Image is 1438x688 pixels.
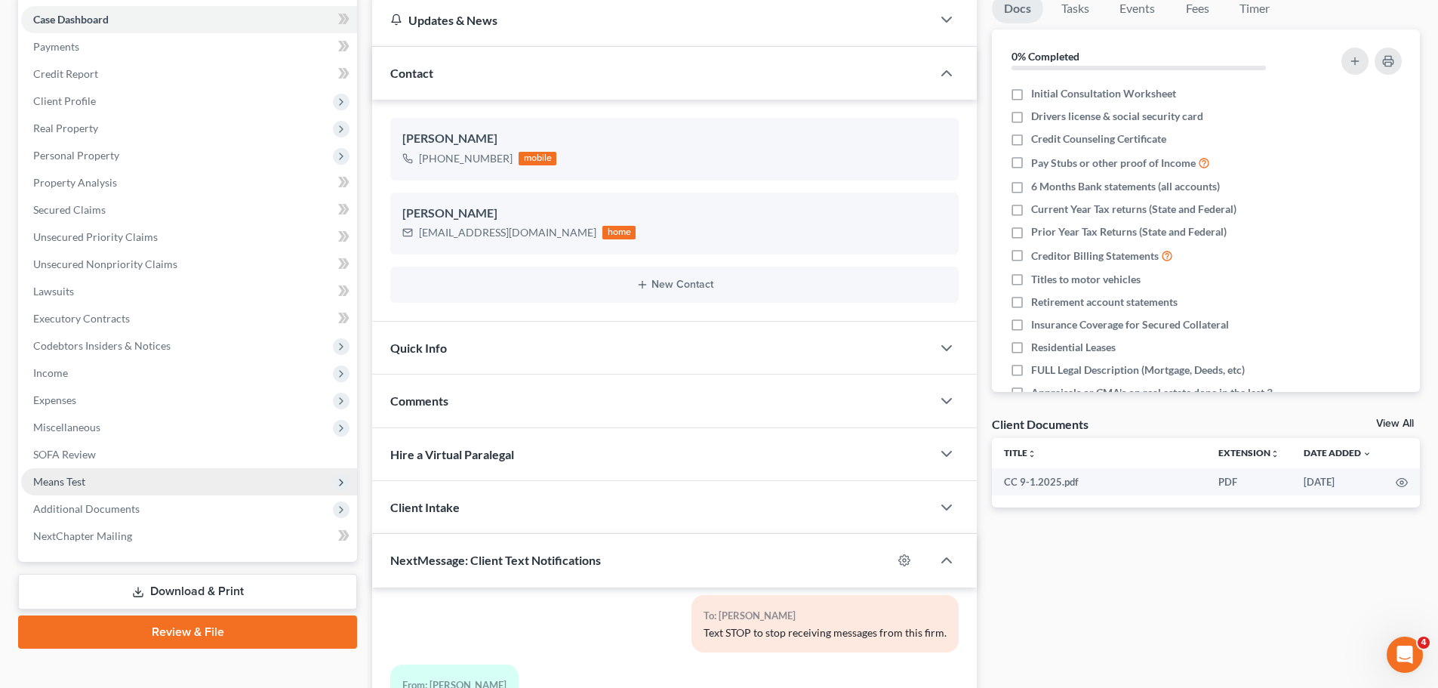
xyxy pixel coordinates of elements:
a: Property Analysis [21,169,357,196]
span: Additional Documents [33,502,140,515]
span: Residential Leases [1031,340,1116,355]
span: Client Profile [33,94,96,107]
span: NextMessage: Client Text Notifications [390,553,601,567]
a: Credit Report [21,60,357,88]
a: Payments [21,33,357,60]
span: Appraisals or CMA's on real estate done in the last 3 years OR required by attorney [1031,385,1300,415]
td: PDF [1206,468,1292,495]
span: Current Year Tax returns (State and Federal) [1031,202,1236,217]
span: Pay Stubs or other proof of Income [1031,156,1196,171]
span: Secured Claims [33,203,106,216]
a: Secured Claims [21,196,357,224]
a: Review & File [18,615,357,649]
span: Property Analysis [33,176,117,189]
span: NextChapter Mailing [33,529,132,542]
span: Retirement account statements [1031,295,1178,310]
div: mobile [519,152,556,165]
span: Case Dashboard [33,13,109,26]
a: NextChapter Mailing [21,523,357,550]
span: Executory Contracts [33,312,130,325]
span: Miscellaneous [33,421,100,433]
span: Contact [390,66,433,80]
div: home [602,226,636,239]
span: Real Property [33,122,98,134]
a: View All [1376,418,1414,429]
span: Hire a Virtual Paralegal [390,447,514,461]
span: Creditor Billing Statements [1031,248,1159,264]
div: [PERSON_NAME] [402,130,947,148]
a: Executory Contracts [21,305,357,332]
strong: 0% Completed [1012,50,1079,63]
a: Download & Print [18,574,357,609]
span: Comments [390,393,448,408]
span: Means Test [33,475,85,488]
span: Drivers license & social security card [1031,109,1203,124]
span: Titles to motor vehicles [1031,272,1141,287]
span: Initial Consultation Worksheet [1031,86,1176,101]
div: Client Documents [992,416,1089,432]
div: Text STOP to stop receiving messages from this firm. [704,625,947,640]
span: Payments [33,40,79,53]
span: Personal Property [33,149,119,162]
a: Unsecured Nonpriority Claims [21,251,357,278]
a: Case Dashboard [21,6,357,33]
span: 4 [1418,637,1430,649]
i: unfold_more [1027,449,1036,458]
span: Client Intake [390,500,460,514]
span: Insurance Coverage for Secured Collateral [1031,317,1229,332]
span: Codebtors Insiders & Notices [33,339,171,352]
div: [PHONE_NUMBER] [419,151,513,166]
td: CC 9-1.2025.pdf [992,468,1206,495]
td: [DATE] [1292,468,1384,495]
i: unfold_more [1270,449,1279,458]
iframe: Intercom live chat [1387,637,1423,673]
span: Prior Year Tax Returns (State and Federal) [1031,224,1227,239]
a: Date Added expand_more [1304,447,1372,458]
span: 6 Months Bank statements (all accounts) [1031,179,1220,194]
a: Extensionunfold_more [1218,447,1279,458]
span: Expenses [33,393,76,406]
span: Credit Report [33,67,98,80]
span: Credit Counseling Certificate [1031,131,1166,147]
button: New Contact [402,279,947,291]
span: Lawsuits [33,285,74,298]
span: FULL Legal Description (Mortgage, Deeds, etc) [1031,363,1245,378]
a: SOFA Review [21,441,357,468]
i: expand_more [1363,449,1372,458]
span: Unsecured Priority Claims [33,230,158,243]
span: Quick Info [390,341,447,355]
div: [EMAIL_ADDRESS][DOMAIN_NAME] [419,225,596,240]
span: Unsecured Nonpriority Claims [33,258,177,270]
div: To: [PERSON_NAME] [704,607,947,625]
a: Titleunfold_more [1004,447,1036,458]
div: [PERSON_NAME] [402,205,947,223]
a: Lawsuits [21,278,357,305]
div: Updates & News [390,12,913,28]
a: Unsecured Priority Claims [21,224,357,251]
span: Income [33,366,68,379]
span: SOFA Review [33,448,96,461]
